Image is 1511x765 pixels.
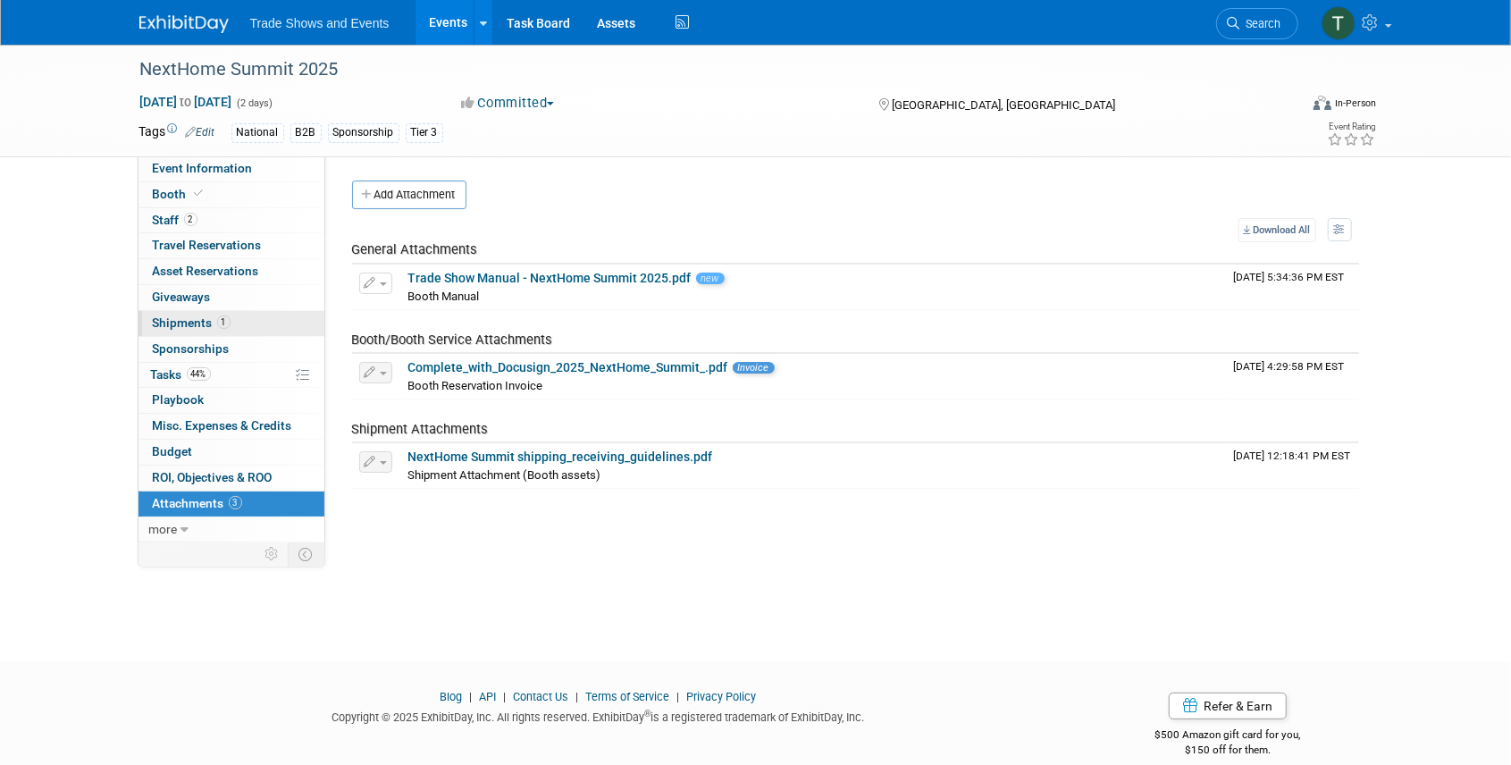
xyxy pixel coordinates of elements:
div: Sponsorship [328,123,399,142]
sup: ® [644,709,651,719]
span: Trade Shows and Events [250,16,390,30]
td: Tags [139,122,215,143]
span: | [499,690,510,703]
span: Search [1240,17,1281,30]
a: ROI, Objectives & ROO [139,466,324,491]
i: Booth reservation complete [195,189,204,198]
td: Upload Timestamp [1227,443,1359,488]
span: | [571,690,583,703]
button: Add Attachment [352,181,466,209]
div: $500 Amazon gift card for you, [1084,716,1372,757]
button: Committed [455,94,561,113]
span: Giveaways [153,290,211,304]
span: Sponsorships [153,341,230,356]
span: 3 [229,496,242,509]
a: Terms of Service [585,690,669,703]
div: National [231,123,284,142]
a: Budget [139,440,324,465]
span: Staff [153,213,197,227]
span: Upload Timestamp [1234,450,1351,462]
span: Invoice [733,362,775,374]
img: Format-Inperson.png [1314,96,1331,110]
td: Upload Timestamp [1227,265,1359,309]
div: Event Format [1193,93,1377,120]
span: Travel Reservations [153,238,262,252]
a: Travel Reservations [139,233,324,258]
a: Staff2 [139,208,324,233]
a: API [479,690,496,703]
span: more [149,522,178,536]
span: new [696,273,725,284]
span: Booth [153,187,207,201]
a: more [139,517,324,542]
div: B2B [290,123,322,142]
span: | [672,690,684,703]
div: Copyright © 2025 ExhibitDay, Inc. All rights reserved. ExhibitDay is a registered trademark of Ex... [139,705,1058,726]
span: to [178,95,195,109]
span: Booth Reservation Invoice [408,379,543,392]
span: Shipment Attachments [352,421,489,437]
div: Event Rating [1327,122,1375,131]
td: Toggle Event Tabs [288,542,324,566]
span: Asset Reservations [153,264,259,278]
a: Privacy Policy [686,690,756,703]
span: 2 [184,213,197,226]
span: Booth/Booth Service Attachments [352,332,553,348]
span: 44% [187,367,211,381]
a: Contact Us [513,690,568,703]
a: Search [1216,8,1298,39]
a: Blog [440,690,462,703]
span: Attachments [153,496,242,510]
a: Trade Show Manual - NextHome Summit 2025.pdf [408,271,692,285]
td: Upload Timestamp [1227,354,1359,399]
span: 1 [217,315,231,329]
a: Complete_with_Docusign_2025_NextHome_Summit_.pdf [408,360,728,374]
a: Sponsorships [139,337,324,362]
a: Refer & Earn [1169,693,1287,719]
img: ExhibitDay [139,15,229,33]
a: Event Information [139,156,324,181]
img: Tiff Wagner [1322,6,1356,40]
a: Misc. Expenses & Credits [139,414,324,439]
a: Download All [1238,218,1316,242]
span: Booth Manual [408,290,480,303]
a: NextHome Summit shipping_receiving_guidelines.pdf [408,450,713,464]
span: (2 days) [236,97,273,109]
span: Budget [153,444,193,458]
span: Tasks [151,367,211,382]
div: In-Person [1334,97,1376,110]
span: Upload Timestamp [1234,271,1345,283]
span: | [465,690,476,703]
div: Tier 3 [406,123,443,142]
span: Upload Timestamp [1234,360,1345,373]
span: Event Information [153,161,253,175]
span: Shipment Attachment (Booth assets) [408,468,601,482]
div: NextHome Summit 2025 [134,54,1272,86]
span: [DATE] [DATE] [139,94,233,110]
a: Attachments3 [139,492,324,517]
a: Booth [139,182,324,207]
td: Personalize Event Tab Strip [257,542,289,566]
a: Edit [186,126,215,139]
span: Shipments [153,315,231,330]
span: General Attachments [352,241,478,257]
span: ROI, Objectives & ROO [153,470,273,484]
div: $150 off for them. [1084,743,1372,758]
a: Giveaways [139,285,324,310]
a: Asset Reservations [139,259,324,284]
a: Playbook [139,388,324,413]
span: Misc. Expenses & Credits [153,418,292,433]
span: [GEOGRAPHIC_DATA], [GEOGRAPHIC_DATA] [892,98,1115,112]
a: Tasks44% [139,363,324,388]
a: Shipments1 [139,311,324,336]
span: Playbook [153,392,205,407]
